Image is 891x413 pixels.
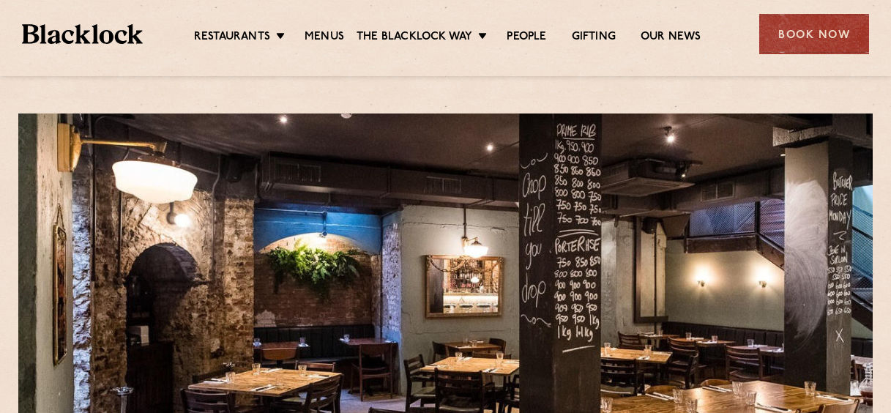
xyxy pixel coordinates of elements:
div: Book Now [759,14,869,54]
a: The Blacklock Way [357,30,472,46]
a: People [507,30,546,46]
a: Menus [305,30,344,46]
a: Our News [641,30,701,46]
a: Gifting [572,30,616,46]
a: Restaurants [194,30,270,46]
img: BL_Textured_Logo-footer-cropped.svg [22,24,143,45]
